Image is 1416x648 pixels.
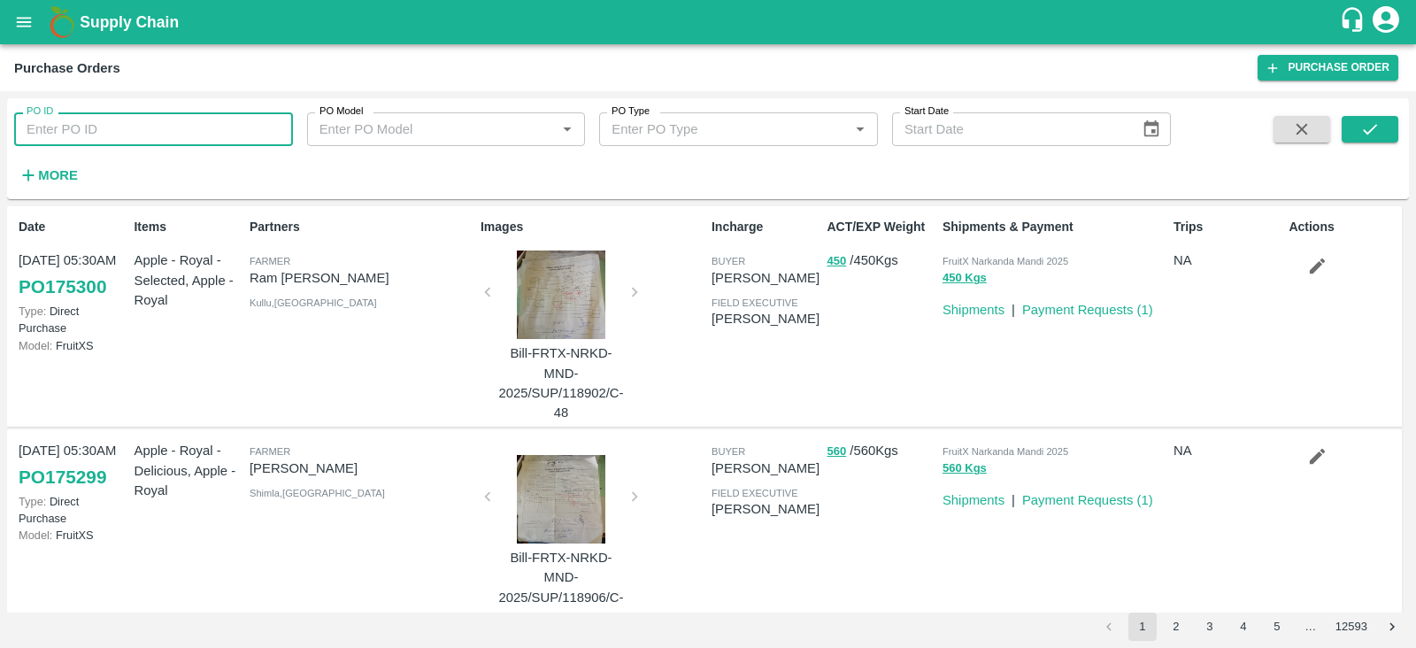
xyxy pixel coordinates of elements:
[14,57,120,80] div: Purchase Orders
[19,441,127,460] p: [DATE] 05:30AM
[1022,303,1153,317] a: Payment Requests (1)
[80,10,1339,35] a: Supply Chain
[892,112,1127,146] input: Start Date
[250,218,473,236] p: Partners
[1135,112,1168,146] button: Choose date
[1229,613,1258,641] button: Go to page 4
[712,268,820,288] p: [PERSON_NAME]
[1330,613,1373,641] button: Go to page 12593
[19,528,52,542] span: Model:
[849,118,872,141] button: Open
[44,4,80,40] img: logo
[943,268,987,289] button: 450 Kgs
[250,459,473,478] p: [PERSON_NAME]
[827,251,846,272] button: 450
[250,446,290,457] span: Farmer
[27,104,53,119] label: PO ID
[19,461,106,493] a: PO175299
[19,271,106,303] a: PO175300
[312,118,551,141] input: Enter PO Model
[943,303,1004,317] a: Shipments
[712,256,745,266] span: buyer
[1174,218,1281,236] p: Trips
[1004,483,1015,510] div: |
[712,459,820,478] p: [PERSON_NAME]
[712,499,820,519] p: [PERSON_NAME]
[1174,441,1281,460] p: NA
[1004,293,1015,320] div: |
[1174,251,1281,270] p: NA
[250,297,377,308] span: Kullu , [GEOGRAPHIC_DATA]
[4,2,44,42] button: open drawer
[556,118,579,141] button: Open
[19,527,127,544] p: FruitXS
[904,104,949,119] label: Start Date
[827,218,935,236] p: ACT/EXP Weight
[14,112,293,146] input: Enter PO ID
[134,218,242,236] p: Items
[712,218,820,236] p: Incharge
[250,256,290,266] span: Farmer
[712,488,798,498] span: field executive
[1289,218,1397,236] p: Actions
[604,118,843,141] input: Enter PO Type
[827,441,935,461] p: / 560 Kgs
[495,343,627,422] p: Bill-FRTX-NRKD-MND-2025/SUP/118902/C-48
[943,493,1004,507] a: Shipments
[319,104,364,119] label: PO Model
[1128,613,1157,641] button: page 1
[19,493,127,527] p: Direct Purchase
[1297,619,1325,636] div: …
[38,168,78,182] strong: More
[827,251,935,271] p: / 450 Kgs
[1263,613,1291,641] button: Go to page 5
[712,309,820,328] p: [PERSON_NAME]
[1196,613,1224,641] button: Go to page 3
[943,446,1068,457] span: FruitX Narkanda Mandi 2025
[19,495,46,508] span: Type:
[943,459,987,479] button: 560 Kgs
[134,251,242,310] p: Apple - Royal - Selected, Apple - Royal
[1370,4,1402,41] div: account of current user
[827,442,846,462] button: 560
[1339,6,1370,38] div: customer-support
[19,218,127,236] p: Date
[19,305,46,318] span: Type:
[14,160,82,190] button: More
[943,218,1166,236] p: Shipments & Payment
[1162,613,1190,641] button: Go to page 2
[19,337,127,354] p: FruitXS
[612,104,650,119] label: PO Type
[134,441,242,500] p: Apple - Royal - Delicious, Apple - Royal
[19,303,127,336] p: Direct Purchase
[19,339,52,352] span: Model:
[1258,55,1398,81] a: Purchase Order
[19,251,127,270] p: [DATE] 05:30AM
[943,256,1068,266] span: FruitX Narkanda Mandi 2025
[481,218,704,236] p: Images
[250,268,473,288] p: Ram [PERSON_NAME]
[1092,613,1409,641] nav: pagination navigation
[1022,493,1153,507] a: Payment Requests (1)
[80,13,179,31] b: Supply Chain
[250,488,385,498] span: Shimla , [GEOGRAPHIC_DATA]
[712,446,745,457] span: buyer
[1378,613,1406,641] button: Go to next page
[495,548,627,627] p: Bill-FRTX-NRKD-MND-2025/SUP/118906/C-50
[712,297,798,308] span: field executive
